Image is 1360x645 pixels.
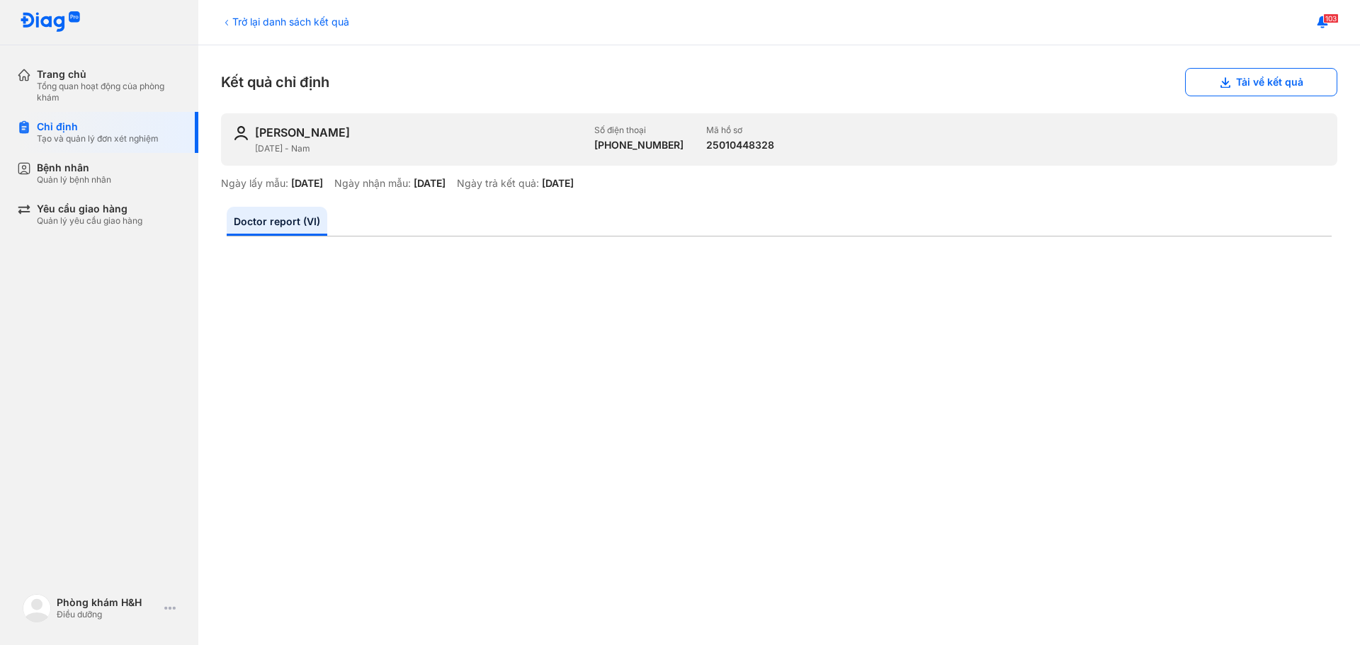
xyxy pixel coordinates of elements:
[37,133,159,144] div: Tạo và quản lý đơn xét nghiệm
[291,177,323,190] div: [DATE]
[255,125,350,140] div: [PERSON_NAME]
[57,596,159,609] div: Phòng khám H&H
[1185,68,1337,96] button: Tải về kết quả
[457,177,539,190] div: Ngày trả kết quả:
[227,207,327,236] a: Doctor report (VI)
[414,177,446,190] div: [DATE]
[37,161,111,174] div: Bệnh nhân
[1323,13,1339,23] span: 103
[57,609,159,620] div: Điều dưỡng
[255,143,583,154] div: [DATE] - Nam
[221,14,349,29] div: Trở lại danh sách kết quả
[23,594,51,622] img: logo
[37,120,159,133] div: Chỉ định
[706,139,774,152] div: 25010448328
[37,174,111,185] div: Quản lý bệnh nhân
[594,139,684,152] div: [PHONE_NUMBER]
[334,177,411,190] div: Ngày nhận mẫu:
[706,125,774,136] div: Mã hồ sơ
[221,177,288,190] div: Ngày lấy mẫu:
[37,215,142,227] div: Quản lý yêu cầu giao hàng
[37,202,142,215] div: Yêu cầu giao hàng
[37,68,181,81] div: Trang chủ
[542,177,574,190] div: [DATE]
[37,81,181,103] div: Tổng quan hoạt động của phòng khám
[20,11,81,33] img: logo
[594,125,684,136] div: Số điện thoại
[221,68,1337,96] div: Kết quả chỉ định
[232,125,249,142] img: user-icon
